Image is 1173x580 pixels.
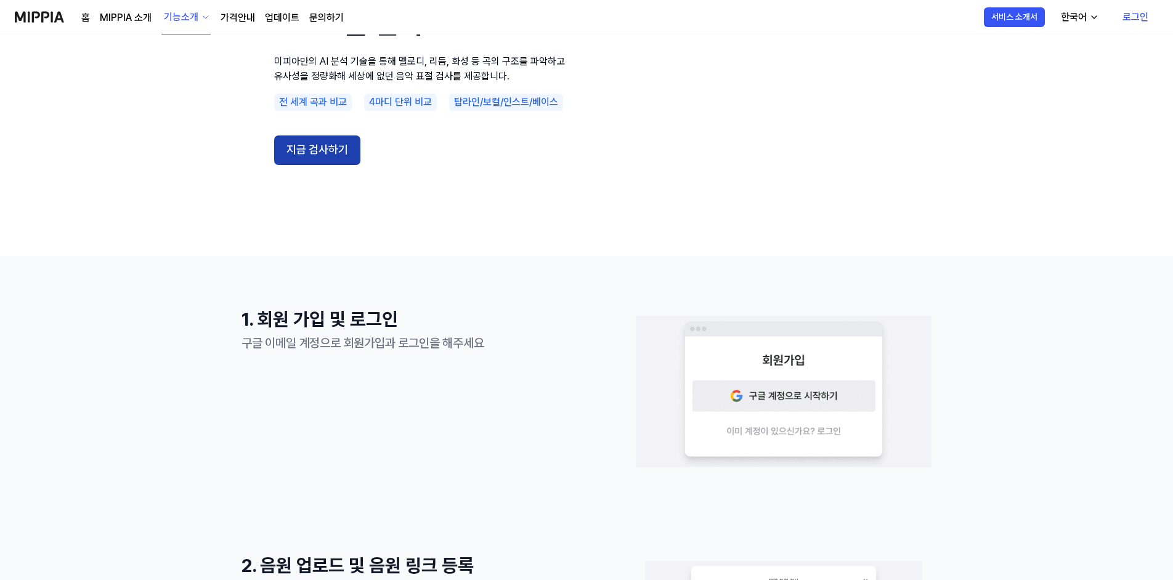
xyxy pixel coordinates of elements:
button: 한국어 [1051,5,1106,30]
h1: 1. 회원 가입 및 로그인 [241,305,537,333]
div: 전 세계 곡과 비교 [274,94,352,111]
a: 업데이트 [265,10,299,25]
div: 구글 이메일 계정으로 회원가입과 로그인을 해주세요 [241,333,537,353]
a: MIPPIA 소개 [100,10,152,25]
p: 미피아만의 AI 분석 기술을 통해 멜로디, 리듬, 화성 등 곡의 구조를 파악하고 유사성을 정량화해 세상에 없던 음악 표절 검사를 제공합니다. [274,54,570,84]
button: 지금 검사하기 [274,135,360,165]
div: 한국어 [1058,10,1089,25]
div: 4마디 단위 비교 [364,94,437,111]
a: 홈 [81,10,90,25]
button: 기능소개 [161,1,211,34]
a: 가격안내 [221,10,255,25]
h1: 2. 음원 업로드 및 음원 링크 등록 [241,552,537,579]
a: 문의하기 [309,10,344,25]
button: 서비스 소개서 [984,7,1045,27]
div: 기능소개 [161,10,201,25]
div: 탑라인/보컬/인스트/베이스 [449,94,563,111]
img: step1 [636,315,931,469]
